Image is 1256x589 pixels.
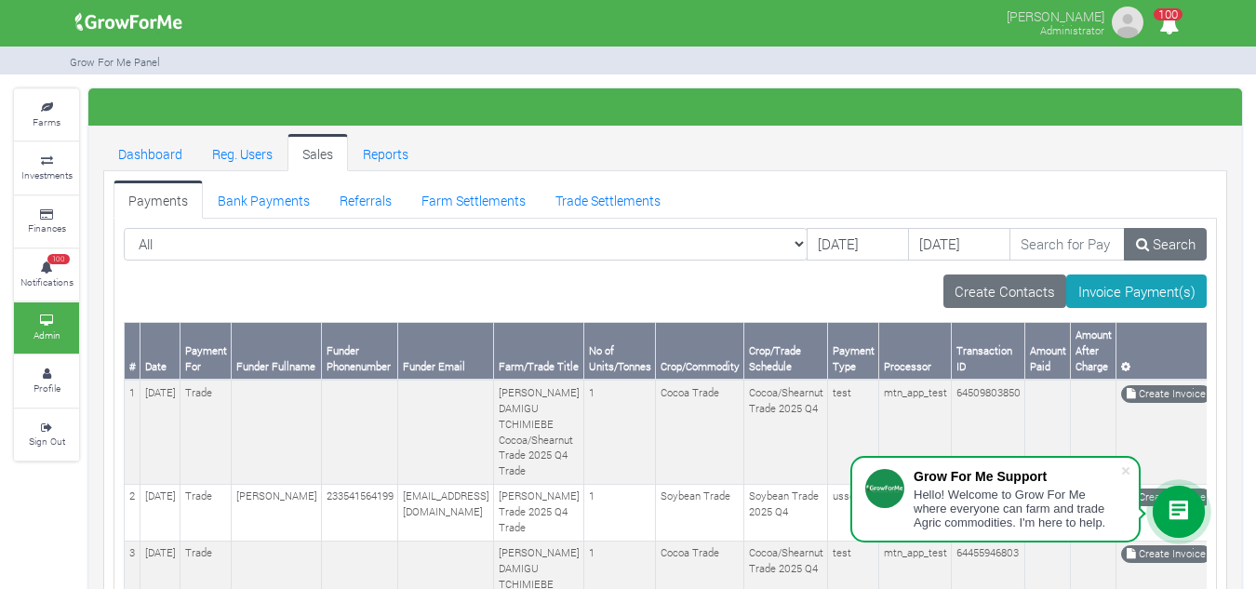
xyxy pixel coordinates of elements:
a: Farms [14,89,79,141]
small: Admin [33,328,60,341]
input: DD/MM/YYYY [908,228,1010,261]
th: Crop/Trade Schedule [744,323,828,380]
th: Farm/Trade Title [494,323,584,380]
a: Create Contacts [943,274,1067,308]
small: Grow For Me Panel [70,55,160,69]
a: Payments [114,181,203,218]
td: [PERSON_NAME] Trade 2025 Q4 Trade [494,484,584,541]
small: Investments [21,168,73,181]
td: ussd [828,484,879,541]
a: Referrals [325,181,407,218]
a: Search [1124,228,1207,261]
th: Crop/Commodity [656,323,744,380]
small: Administrator [1040,23,1104,37]
td: Trade [180,484,232,541]
input: Search for Payments [1009,228,1126,261]
a: Reg. Users [197,134,287,171]
th: Payment Type [828,323,879,380]
input: DD/MM/YYYY [807,228,909,261]
th: Processor [879,323,952,380]
a: Reports [348,134,423,171]
a: Create Invoice [1121,385,1211,403]
td: [EMAIL_ADDRESS][DOMAIN_NAME] [398,484,494,541]
a: Profile [14,355,79,407]
td: 1 [584,380,656,484]
th: Date [140,323,180,380]
small: Notifications [20,275,73,288]
span: 100 [1154,8,1183,20]
span: 100 [47,254,70,265]
img: growforme image [1109,4,1146,41]
p: [PERSON_NAME] [1007,4,1104,26]
td: 2 [125,484,140,541]
th: # [125,323,140,380]
td: 1 [125,380,140,484]
th: Amount After Charge [1071,323,1116,380]
td: test [828,380,879,484]
td: [DATE] [140,484,180,541]
small: Finances [28,221,66,234]
a: Sales [287,134,348,171]
small: Sign Out [29,435,65,448]
a: Invoice Payment(s) [1066,274,1207,308]
a: Admin [14,302,79,354]
th: Transaction ID [952,323,1025,380]
a: Create Invoice [1121,545,1211,563]
a: Investments [14,142,79,194]
a: 100 Notifications [14,249,79,301]
td: Cocoa Trade [656,380,744,484]
td: 1 [584,484,656,541]
td: mtn_app_test [879,380,952,484]
a: Trade Settlements [541,181,675,218]
i: Notifications [1151,4,1187,46]
td: Trade [180,380,232,484]
small: Farms [33,115,60,128]
td: Soybean Trade [656,484,744,541]
td: 233541564199 [322,484,398,541]
th: Funder Fullname [232,323,322,380]
th: Funder Phonenumber [322,323,398,380]
th: No of Units/Tonnes [584,323,656,380]
td: Cocoa/Shearnut Trade 2025 Q4 [744,380,828,484]
a: Sign Out [14,409,79,461]
td: [PERSON_NAME] DAMIGU TCHIMIEBE Cocoa/Shearnut Trade 2025 Q4 Trade [494,380,584,484]
th: Payment For [180,323,232,380]
a: Bank Payments [203,181,325,218]
td: [PERSON_NAME] [232,484,322,541]
td: 64509803850 [952,380,1025,484]
td: Soybean Trade 2025 Q4 [744,484,828,541]
th: Funder Email [398,323,494,380]
img: growforme image [69,4,189,41]
a: 100 [1151,18,1187,35]
a: Finances [14,196,79,248]
small: Profile [33,382,60,395]
th: Amount Paid [1025,323,1071,380]
a: Dashboard [103,134,197,171]
td: [DATE] [140,380,180,484]
div: Grow For Me Support [914,469,1120,484]
a: Farm Settlements [407,181,541,218]
div: Hello! Welcome to Grow For Me where everyone can farm and trade Agric commodities. I'm here to help. [914,488,1120,529]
